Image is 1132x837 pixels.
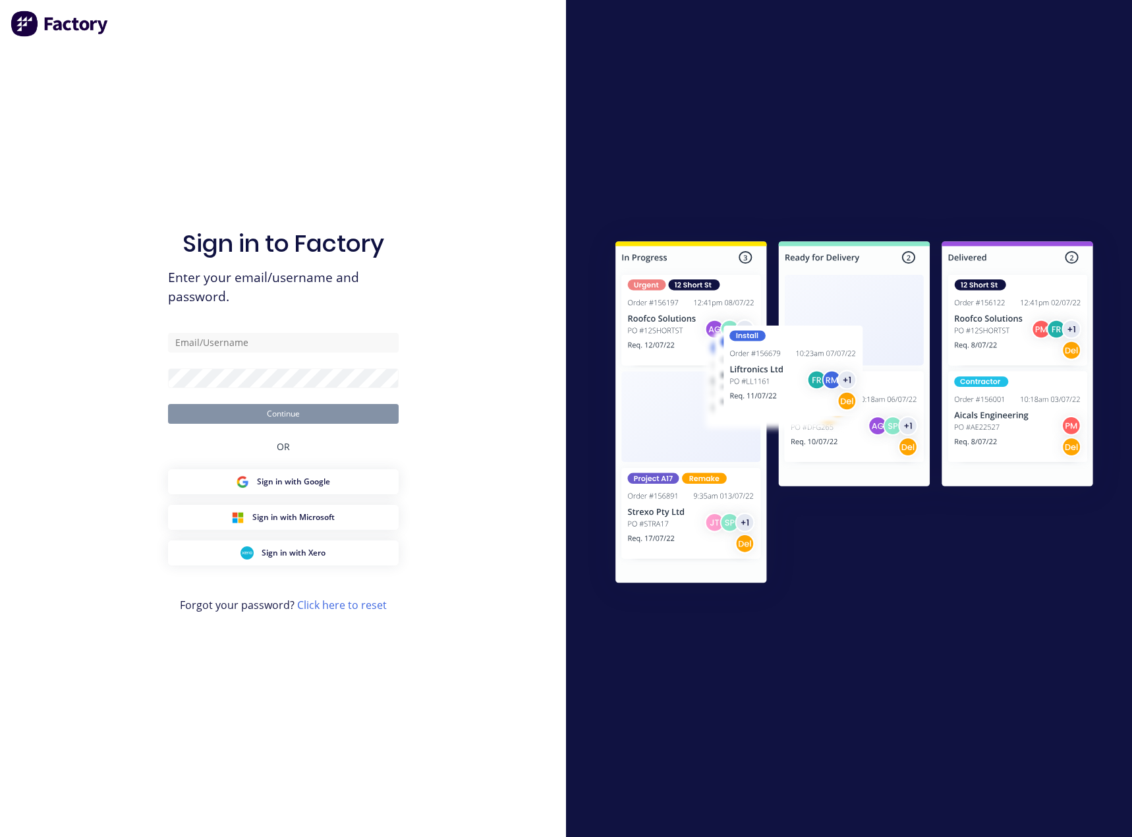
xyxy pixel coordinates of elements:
div: OR [277,424,290,469]
button: Google Sign inSign in with Google [168,469,399,494]
img: Google Sign in [236,475,249,488]
span: Sign in with Microsoft [252,511,335,523]
span: Sign in with Google [257,476,330,488]
span: Forgot your password? [180,597,387,613]
button: Xero Sign inSign in with Xero [168,540,399,565]
img: Microsoft Sign in [231,511,244,524]
img: Factory [11,11,109,37]
button: Continue [168,404,399,424]
h1: Sign in to Factory [183,229,384,258]
img: Sign in [586,215,1122,614]
button: Microsoft Sign inSign in with Microsoft [168,505,399,530]
a: Click here to reset [297,598,387,612]
span: Sign in with Xero [262,547,325,559]
input: Email/Username [168,333,399,353]
span: Enter your email/username and password. [168,268,399,306]
img: Xero Sign in [241,546,254,560]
